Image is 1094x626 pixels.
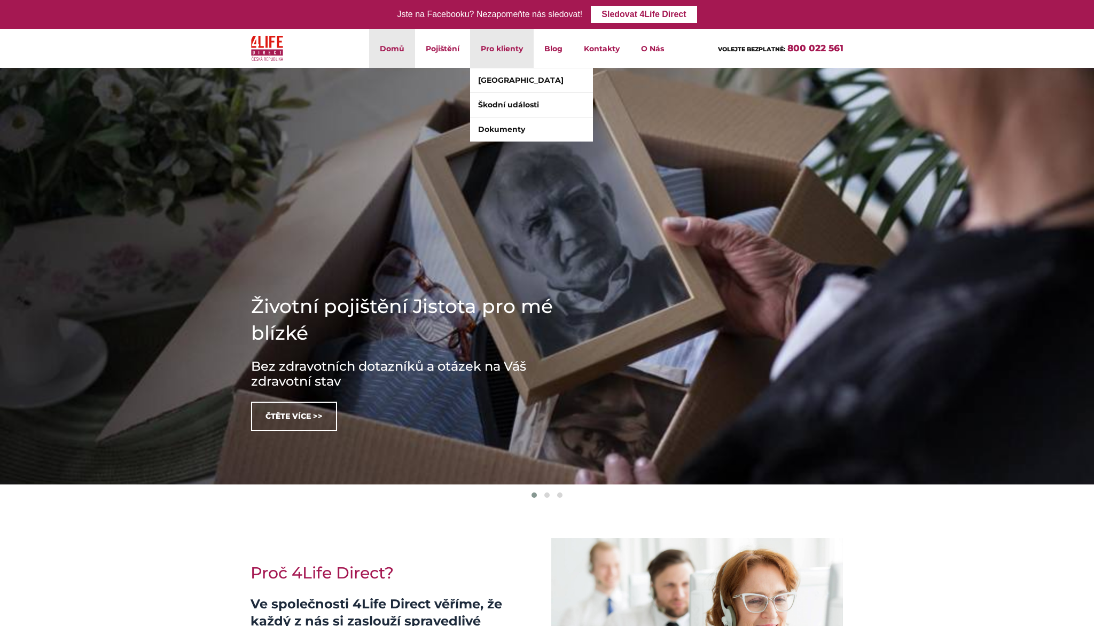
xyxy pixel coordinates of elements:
[369,29,415,68] a: Domů
[251,564,539,583] h2: Proč 4Life Direct?
[718,45,785,53] span: VOLEJTE BEZPLATNĚ:
[470,118,593,142] a: Dokumenty
[470,93,593,117] a: Škodní události
[397,7,582,22] div: Jste na Facebooku? Nezapomeňte nás sledovat!
[573,29,630,68] a: Kontakty
[251,33,283,64] img: 4Life Direct Česká republika logo
[470,68,593,92] a: [GEOGRAPHIC_DATA]
[251,402,337,431] a: Čtěte více >>
[251,293,572,346] h1: Životní pojištění Jistota pro mé blízké
[534,29,573,68] a: Blog
[251,359,572,389] h3: Bez zdravotních dotazníků a otázek na Váš zdravotní stav
[787,43,843,53] a: 800 022 561
[591,6,697,23] a: Sledovat 4Life Direct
